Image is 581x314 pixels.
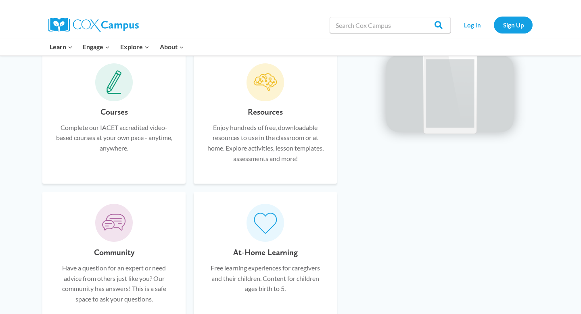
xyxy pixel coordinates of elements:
[48,18,139,32] img: Cox Campus
[155,38,189,55] button: Child menu of About
[78,38,115,55] button: Child menu of Engage
[248,105,283,118] h6: Resources
[206,263,325,294] p: Free learning experiences for caregivers and their children. Content for children ages birth to 5.
[233,246,298,259] h6: At-Home Learning
[330,17,451,33] input: Search Cox Campus
[54,263,173,304] p: Have a question for an expert or need advice from others just like you? Our community has answers...
[100,105,128,118] h6: Courses
[455,17,490,33] a: Log In
[94,246,134,259] h6: Community
[206,122,325,163] p: Enjoy hundreds of free, downloadable resources to use in the classroom or at home. Explore activi...
[455,17,533,33] nav: Secondary Navigation
[44,38,78,55] button: Child menu of Learn
[494,17,533,33] a: Sign Up
[54,122,173,153] p: Complete our IACET accredited video-based courses at your own pace - anytime, anywhere.
[44,38,189,55] nav: Primary Navigation
[115,38,155,55] button: Child menu of Explore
